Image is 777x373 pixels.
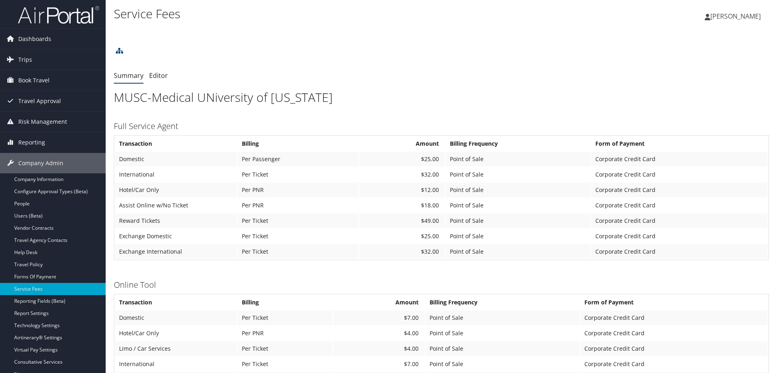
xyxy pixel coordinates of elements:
td: Corporate Credit Card [580,341,768,356]
td: Corporate Credit Card [580,310,768,325]
td: Per Ticket [238,229,358,244]
th: Amount [359,136,445,151]
td: International [115,357,237,371]
td: Assist Online w/No Ticket [115,198,237,213]
td: $7.00 [333,357,425,371]
td: Per PNR [238,198,358,213]
td: Corporate Credit Card [591,152,768,166]
td: $32.00 [359,244,445,259]
th: Amount [333,295,425,310]
span: [PERSON_NAME] [710,12,761,21]
td: Per Ticket [238,167,358,182]
span: Dashboards [18,29,51,49]
td: $18.00 [359,198,445,213]
td: Per PNR [238,326,332,341]
td: Point of Sale [425,357,579,371]
td: Point of Sale [446,183,590,197]
td: $25.00 [359,152,445,166]
td: Point of Sale [446,244,590,259]
td: Per Ticket [238,244,358,259]
a: Editor [149,71,168,80]
span: Travel Approval [18,91,61,111]
td: $25.00 [359,229,445,244]
th: Billing Frequency [425,295,579,310]
span: Risk Management [18,112,67,132]
th: Form of Payment [591,136,768,151]
td: $49.00 [359,213,445,228]
td: Domestic [115,310,237,325]
td: Corporate Credit Card [591,229,768,244]
td: Corporate Credit Card [591,167,768,182]
td: Limo / Car Services [115,341,237,356]
td: Corporate Credit Card [591,198,768,213]
td: Per PNR [238,183,358,197]
td: $32.00 [359,167,445,182]
td: $7.00 [333,310,425,325]
td: Point of Sale [446,198,590,213]
span: Reporting [18,132,45,153]
td: Point of Sale [446,229,590,244]
td: International [115,167,237,182]
td: Point of Sale [425,326,579,341]
td: Corporate Credit Card [591,213,768,228]
td: $12.00 [359,183,445,197]
td: Corporate Credit Card [591,244,768,259]
span: Trips [18,50,32,70]
td: Exchange Domestic [115,229,237,244]
th: Transaction [115,295,237,310]
td: Exchange International [115,244,237,259]
th: Transaction [115,136,237,151]
td: Point of Sale [425,310,579,325]
span: Company Admin [18,153,63,173]
td: Corporate Credit Card [580,326,768,341]
td: Point of Sale [446,167,590,182]
td: Reward Tickets [115,213,237,228]
td: Domestic [115,152,237,166]
td: Hotel/Car Only [115,326,237,341]
a: Summary [114,71,143,80]
td: Hotel/Car Only [115,183,237,197]
td: Per Ticket [238,310,332,325]
span: Book Travel [18,70,50,91]
th: Billing Frequency [446,136,590,151]
th: Form of Payment [580,295,768,310]
td: Corporate Credit Card [580,357,768,371]
h3: Online Tool [114,279,769,291]
td: Per Passenger [238,152,358,166]
td: Per Ticket [238,213,358,228]
td: Point of Sale [425,341,579,356]
img: airportal-logo.png [18,5,99,24]
td: Point of Sale [446,152,590,166]
th: Billing [238,136,358,151]
td: Per Ticket [238,357,332,371]
td: $4.00 [333,341,425,356]
h1: MUSC-Medical UNiversity of [US_STATE] [114,89,769,106]
td: Corporate Credit Card [591,183,768,197]
h3: Full Service Agent [114,121,769,132]
td: Point of Sale [446,213,590,228]
th: Billing [238,295,332,310]
a: [PERSON_NAME] [705,4,769,28]
h1: Service Fees [114,5,551,22]
td: $4.00 [333,326,425,341]
td: Per Ticket [238,341,332,356]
